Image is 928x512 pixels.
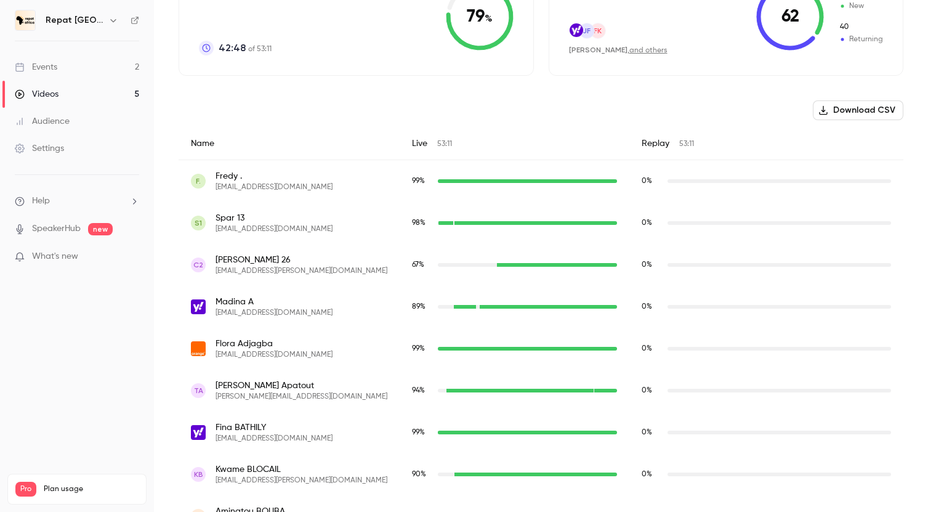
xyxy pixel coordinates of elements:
span: Live watch time [412,176,432,187]
span: 42:48 [219,41,246,55]
span: [PERSON_NAME] Apatout [216,380,387,392]
span: Kwame BLOCAIL [216,463,387,476]
span: New [839,1,883,12]
span: 67 % [412,261,424,269]
span: Replay watch time [642,217,661,229]
span: Live watch time [412,343,432,354]
span: 90 % [412,471,426,478]
span: Replay watch time [642,427,661,438]
span: [PERSON_NAME] [569,46,627,54]
span: 94 % [412,387,425,394]
img: orange.fr [191,341,206,356]
span: 0 % [642,303,652,311]
span: 98 % [412,219,426,227]
span: Fredy . [216,170,333,182]
span: Pro [15,482,36,497]
div: Audience [15,115,70,128]
iframe: Noticeable Trigger [124,251,139,262]
span: [EMAIL_ADDRESS][PERSON_NAME][DOMAIN_NAME] [216,476,387,486]
span: 0 % [642,177,652,185]
div: flora.adjagba@orange.fr [179,328,903,370]
span: Live watch time [412,385,432,396]
span: Live watch time [412,469,432,480]
a: and others [629,47,668,54]
span: 0 % [642,219,652,227]
span: 0 % [642,387,652,394]
div: Videos [15,88,59,100]
img: yahoo.fr [191,425,206,440]
div: thomas.apatout@gmail.com [179,370,903,412]
span: [PERSON_NAME] 26 [216,254,387,266]
span: 53:11 [437,140,452,148]
span: 0 % [642,429,652,436]
span: Flora Adjagba [216,338,333,350]
div: Live [400,128,629,160]
div: blocail.frantz@hotmail.com [179,453,903,495]
span: What's new [32,250,78,263]
span: Help [32,195,50,208]
div: Events [15,61,57,73]
div: fina_bathily@yahoo.fr [179,412,903,453]
div: menajou.cynthia@gmail.com [179,244,903,286]
div: Replay [629,128,903,160]
span: [EMAIL_ADDRESS][PERSON_NAME][DOMAIN_NAME] [216,266,387,276]
button: Download CSV [813,100,903,120]
span: Live watch time [412,301,432,312]
div: 74annexe-choc@icloud.com [179,160,903,203]
span: 99 % [412,177,425,185]
span: Replay watch time [642,301,661,312]
li: help-dropdown-opener [15,195,139,208]
span: S1 [195,217,202,229]
span: Live watch time [412,427,432,438]
span: Replay watch time [642,259,661,270]
img: yahoo.fr [570,23,583,37]
span: Spar 13 [216,212,333,224]
span: Returning [839,34,883,45]
a: SpeakerHub [32,222,81,235]
span: 99 % [412,429,425,436]
div: madinaadjagbe@yahoo.fr [179,286,903,328]
span: Plan usage [44,484,139,494]
span: 99 % [412,345,425,352]
span: 89 % [412,303,426,311]
span: new [88,223,113,235]
span: Madina A [216,296,333,308]
span: jF [583,25,591,36]
span: [EMAIL_ADDRESS][DOMAIN_NAME] [216,434,333,444]
div: Settings [15,142,64,155]
span: [EMAIL_ADDRESS][DOMAIN_NAME] [216,182,333,192]
span: TA [194,385,203,396]
div: Name [179,128,400,160]
span: Returning [839,22,883,33]
span: 0 % [642,345,652,352]
span: Fina BATHILY [216,421,333,434]
span: Replay watch time [642,343,661,354]
span: FK [594,25,602,36]
span: [EMAIL_ADDRESS][DOMAIN_NAME] [216,308,333,318]
span: Replay watch time [642,176,661,187]
span: KB [194,469,203,480]
span: c2 [193,259,203,270]
img: Repat Africa [15,10,35,30]
span: 0 % [642,471,652,478]
span: [EMAIL_ADDRESS][DOMAIN_NAME] [216,350,333,360]
span: Replay watch time [642,469,661,480]
div: sparstj@gmail.com [179,202,903,244]
span: [PERSON_NAME][EMAIL_ADDRESS][DOMAIN_NAME] [216,392,387,402]
p: of 53:11 [219,41,272,55]
div: , [569,45,668,55]
span: Live watch time [412,217,432,229]
img: yahoo.fr [191,299,206,314]
span: Replay watch time [642,385,661,396]
span: Live watch time [412,259,432,270]
span: F. [196,176,201,187]
span: 53:11 [679,140,694,148]
span: [EMAIL_ADDRESS][DOMAIN_NAME] [216,224,333,234]
span: 0 % [642,261,652,269]
h6: Repat [GEOGRAPHIC_DATA] [46,14,103,26]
